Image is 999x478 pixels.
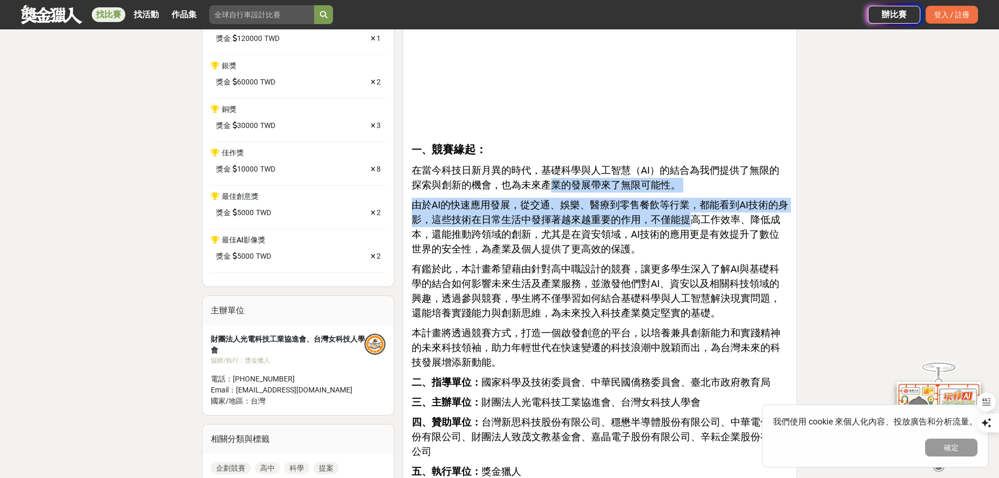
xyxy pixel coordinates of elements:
[260,77,275,88] span: TWD
[412,417,780,458] span: 台灣新思科技股份有限公司、穩懋半導體股份有限公司、中華電信股份有限公司、財團法人致茂文教基金會、嘉晶電子股份有限公司、辛耘企業股份有限公司
[412,144,432,156] strong: 一、
[412,165,779,191] span: 在當今科技日新月異的時代，基礎科學與人工智慧（AI）的結合為我們提供了無限的探索與創新的機會，也為未來產業的發展帶來了無限可能性。
[202,424,394,454] div: 相關分類與標籤
[237,33,262,44] span: 120000
[256,251,271,262] span: TWD
[412,397,481,408] strong: 三、主辦單位：
[209,5,314,24] input: 全球自行車設計比賽
[211,374,365,385] div: 電話： [PHONE_NUMBER]
[256,207,271,218] span: TWD
[868,6,920,24] a: 辦比賽
[237,207,254,218] span: 5000
[216,33,231,44] span: 獎金
[412,263,780,319] span: 有鑑於此，本計畫希望藉由針對高中職設計的競賽，讓更多學生深入了解AI與基礎科學的結合如何影響未來生活及產業服務，並激發他們對AI、資安以及相關科技領域的興趣，透過參與競賽，學生將不僅學習如何結合...
[284,462,309,474] a: 科學
[216,120,231,131] span: 獎金
[377,78,381,86] span: 2
[412,466,481,477] strong: 五、執行單位：
[237,77,258,88] span: 60000
[222,61,237,70] span: 銀獎
[211,334,365,356] div: 財團法人光電科技工業協進會、台灣女科技人學會
[926,6,978,24] div: 登入 / 註冊
[211,462,251,474] a: 企劃競賽
[412,466,521,477] span: 獎金獵人
[255,462,280,474] a: 高中
[92,7,125,22] a: 找比賽
[773,417,977,427] span: 我們使用 cookie 來個人化內容、投放廣告和分析流量。
[167,7,201,22] a: 作品集
[897,374,981,444] img: d2146d9a-e6f6-4337-9592-8cefde37ba6b.png
[202,296,394,325] div: 主辦單位
[264,33,280,44] span: TWD
[222,105,237,113] span: 銅獎
[925,439,977,456] button: 確定
[412,377,481,388] strong: 二、指導單位：
[211,356,365,365] div: 協辦/執行： 獎金獵人
[314,462,339,474] a: 提案
[377,121,381,130] span: 3
[216,77,231,88] span: 獎金
[377,252,381,260] span: 2
[222,148,244,157] span: 佳作獎
[130,7,163,22] a: 找活動
[222,236,265,244] span: 最佳AI影像獎
[237,120,258,131] span: 30000
[260,164,275,175] span: TWD
[260,120,275,131] span: TWD
[216,207,231,218] span: 獎金
[237,164,258,175] span: 10000
[412,397,701,408] span: 財團法人光電科技工業協進會、台灣女科技人學會
[412,327,780,368] span: 本計畫將透過競賽方式，打造一個啟發創意的平台，以培養兼具創新能力和實踐精神的未來科技領袖，助力年輕世代在快速變遷的科技浪潮中脫穎而出，為台灣未來的科技發展增添新動能。
[377,208,381,217] span: 2
[216,164,231,175] span: 獎金
[432,143,487,156] strong: 競賽緣起：
[211,397,251,405] span: 國家/地區：
[222,192,259,200] span: 最佳創意獎
[412,417,481,428] strong: 四、贊助單位：
[377,165,381,173] span: 8
[251,397,265,405] span: 台灣
[237,251,254,262] span: 5000
[412,377,770,388] span: 國家科學及技術委員會、中華民國僑務委員會、臺北市政府教育局
[211,385,365,396] div: Email： [EMAIL_ADDRESS][DOMAIN_NAME]
[216,251,231,262] span: 獎金
[412,199,788,255] span: 由於AI的快速應用發展，從交通、娛樂、醫療到零售餐飲等行業，都能看到AI技術的身影，這些技術在日常生活中發揮著越來越重要的作用，不僅能提高工作效率、降低成本，還能推動跨領域的創新，尤其是在資安領...
[377,34,381,43] span: 1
